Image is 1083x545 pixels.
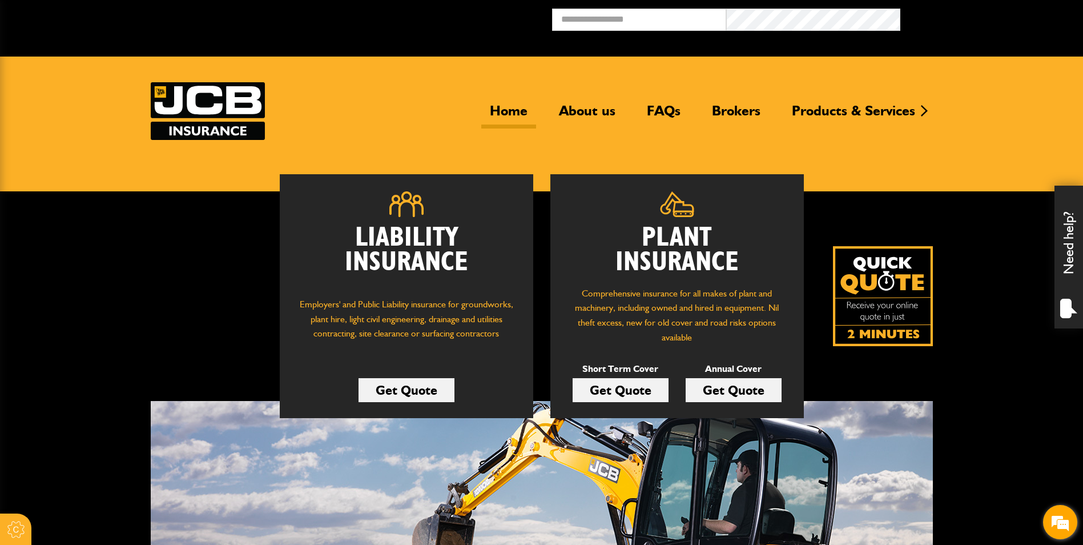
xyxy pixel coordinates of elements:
a: Get your insurance quote isn just 2-minutes [833,246,933,346]
img: JCB Insurance Services logo [151,82,265,140]
p: Employers' and Public Liability insurance for groundworks, plant hire, light civil engineering, d... [297,297,516,352]
a: About us [550,102,624,129]
p: Annual Cover [686,362,782,376]
span: [PERSON_NAME] [57,113,164,129]
a: Brokers [703,102,769,129]
em: Slightly smiling face [65,130,74,139]
a: JCB Insurance Services [151,82,265,140]
a: Home [481,102,536,129]
a: Products & Services [783,102,924,129]
p: Short Term Cover [573,362,669,376]
a: Get Quote [359,378,454,402]
img: Quick Quote [833,246,933,346]
h2: Liability Insurance [297,226,516,286]
a: Get Quote [686,378,782,402]
div: Need help? [1054,186,1083,328]
p: Comprehensive insurance for all makes of plant and machinery, including owned and hired in equipm... [567,286,787,344]
button: Broker Login [900,9,1074,26]
h2: Plant Insurance [567,226,787,275]
div: Conversation(s) [59,64,192,79]
em: Just now [185,118,209,126]
a: Get Quote [573,378,669,402]
div: Minimize live chat window [187,6,215,33]
p: Hi [57,129,200,142]
a: FAQs [638,102,689,129]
